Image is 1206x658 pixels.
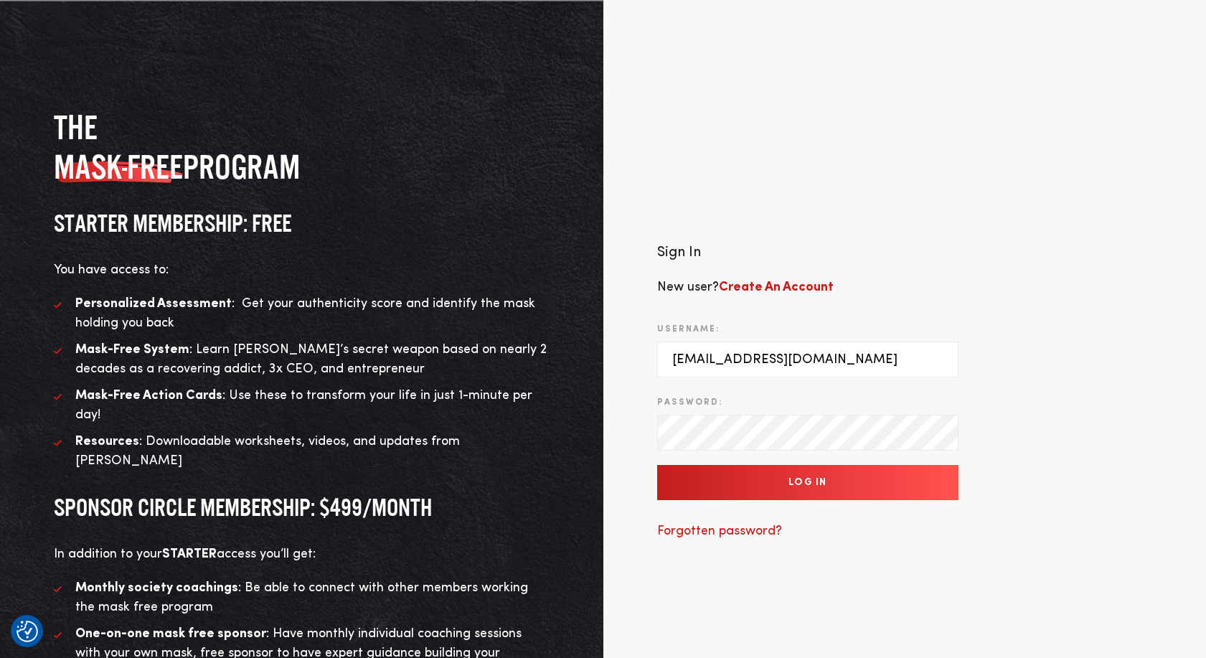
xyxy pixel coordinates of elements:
[54,108,550,187] h2: The program
[54,147,183,187] span: MASK-FREE
[75,581,238,594] strong: Monthly society coachings
[54,260,550,280] p: You have access to:
[54,208,550,239] h3: STARTER MEMBERSHIP: FREE
[719,281,834,293] a: Create An Account
[657,245,701,260] span: Sign In
[657,281,834,293] span: New user?
[657,525,782,537] a: Forgotten password?
[54,578,550,617] li: : Be able to connect with other members working the mask free program
[162,547,217,560] strong: STARTER
[657,465,958,500] input: Log In
[75,435,460,467] span: : Downloadable worksheets, videos, and updates from [PERSON_NAME]
[54,545,550,564] p: In addition to your access you’ll get:
[75,297,232,310] strong: Personalized Assessment
[75,343,189,356] strong: Mask-Free System
[75,389,222,402] strong: Mask-Free Action Cards
[657,396,722,409] label: Password:
[657,323,720,336] label: Username:
[75,343,547,375] span: : Learn [PERSON_NAME]’s secret weapon based on nearly 2 decades as a recovering addict, 3x CEO, a...
[54,492,550,523] h3: SPONSOR CIRCLE MEMBERSHIP: $499/MONTH
[17,621,38,642] img: Revisit consent button
[75,389,532,421] span: : Use these to transform your life in just 1-minute per day!
[75,297,535,329] span: : Get your authenticity score and identify the mask holding you back
[75,435,139,448] strong: Resources
[17,621,38,642] button: Consent Preferences
[75,627,266,640] strong: One-on-one mask free sponsor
